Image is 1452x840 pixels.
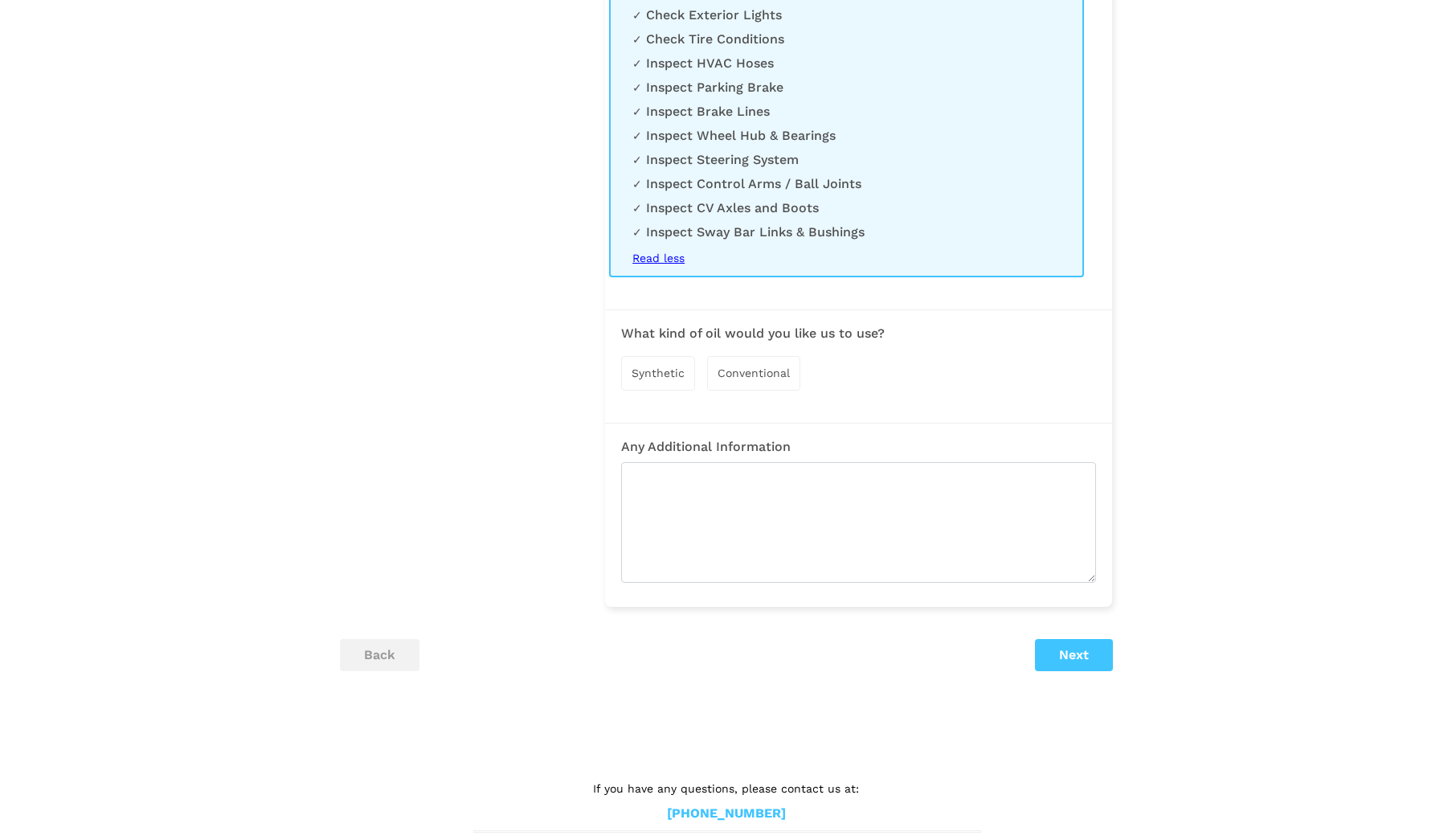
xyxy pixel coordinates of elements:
[621,440,1096,454] h3: Any Additional Information
[632,200,1061,216] li: Inspect CV Axles and Boots
[473,780,980,797] p: If you have any questions, please contact us at:
[632,55,1061,72] li: Inspect HVAC Hoses
[1035,639,1113,671] button: Next
[632,152,1061,168] li: Inspect Steering System
[718,367,790,379] span: Conventional
[632,128,1061,144] li: Inspect Wheel Hub & Bearings
[667,805,786,822] a: [PHONE_NUMBER]
[632,7,1061,23] li: Check Exterior Lights
[340,639,419,671] button: back
[632,176,1061,192] li: Inspect Control Arms / Ball Joints
[632,224,1061,240] li: Inspect Sway Bar Links & Bushings
[632,104,1061,120] li: Inspect Brake Lines
[632,252,685,264] span: Read less
[632,31,1061,47] li: Check Tire Conditions
[632,367,685,379] span: Synthetic
[621,326,1096,341] h3: What kind of oil would you like us to use?
[632,80,1061,96] li: Inspect Parking Brake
